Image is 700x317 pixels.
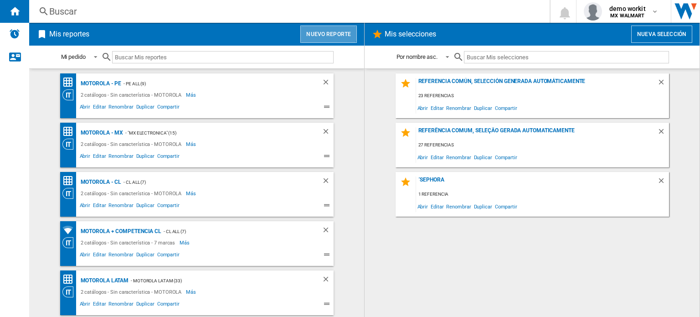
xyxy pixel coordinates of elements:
[78,300,92,311] span: Abrir
[416,127,657,140] div: Referência comum, seleção gerada automaticamente
[300,26,357,43] button: Nuevo reporte
[156,152,181,163] span: Compartir
[78,275,129,286] div: MOTOROLA Latam
[135,300,156,311] span: Duplicar
[107,103,134,114] span: Renombrar
[78,188,186,199] div: 2 catálogos - Sin característica - MOTOROLA
[47,26,91,43] h2: Mis reportes
[657,127,669,140] div: Borrar
[631,26,692,43] button: Nueva selección
[49,5,526,18] div: Buscar
[416,177,657,189] div: ´sephora
[494,151,519,163] span: Compartir
[135,250,156,261] span: Duplicar
[464,51,669,63] input: Buscar Mis selecciones
[121,177,303,188] div: - CL ALL (7)
[322,177,334,188] div: Borrar
[416,140,669,151] div: 27 referencias
[473,151,494,163] span: Duplicar
[494,102,519,114] span: Compartir
[62,139,78,150] div: Visión Categoría
[78,226,162,237] div: Motorola + competencia CL
[429,102,445,114] span: Editar
[107,300,134,311] span: Renombrar
[61,53,86,60] div: Mi pedido
[416,78,657,90] div: Referencia común, selección generada automáticamente
[62,274,78,285] div: Matriz de precios
[186,89,197,100] span: Más
[92,300,107,311] span: Editar
[62,237,78,248] div: Visión Categoría
[107,250,134,261] span: Renombrar
[322,127,334,139] div: Borrar
[186,286,197,297] span: Más
[78,250,92,261] span: Abrir
[584,2,602,21] img: profile.jpg
[156,250,181,261] span: Compartir
[396,53,438,60] div: Por nombre asc.
[494,200,519,213] span: Compartir
[78,286,186,297] div: 2 catálogos - Sin característica - MOTOROLA
[322,226,334,237] div: Borrar
[156,201,181,212] span: Compartir
[92,201,107,212] span: Editar
[112,51,334,63] input: Buscar Mis reportes
[92,103,107,114] span: Editar
[416,102,430,114] span: Abrir
[78,237,180,248] div: 2 catálogos - Sin característica - 7 marcas
[657,177,669,189] div: Borrar
[78,103,92,114] span: Abrir
[135,152,156,163] span: Duplicar
[473,102,494,114] span: Duplicar
[156,103,181,114] span: Compartir
[473,200,494,213] span: Duplicar
[78,127,124,139] div: MOTOROLA - MX
[62,286,78,297] div: Visión Categoría
[135,103,156,114] span: Duplicar
[78,89,186,100] div: 2 catálogos - Sin característica - MOTOROLA
[180,237,191,248] span: Más
[657,78,669,90] div: Borrar
[78,177,122,188] div: MOTOROLA - CL
[416,151,430,163] span: Abrir
[156,300,181,311] span: Compartir
[186,139,197,150] span: Más
[609,4,646,13] span: demo workit
[78,139,186,150] div: 2 catálogos - Sin característica - MOTOROLA
[416,189,669,200] div: 1 referencia
[9,28,20,39] img: alerts-logo.svg
[107,201,134,212] span: Renombrar
[78,152,92,163] span: Abrir
[429,200,445,213] span: Editar
[107,152,134,163] span: Renombrar
[92,152,107,163] span: Editar
[62,89,78,100] div: Visión Categoría
[429,151,445,163] span: Editar
[610,13,644,19] b: MX WALMART
[416,200,430,213] span: Abrir
[445,200,472,213] span: Renombrar
[445,151,472,163] span: Renombrar
[62,224,78,236] div: Cobertura de marcas
[62,77,78,88] div: Matriz de precios
[129,275,303,286] div: - Motorola Latam (33)
[92,250,107,261] span: Editar
[445,102,472,114] span: Renombrar
[62,188,78,199] div: Visión Categoría
[322,275,334,286] div: Borrar
[123,127,303,139] div: - "MX ELECTRONICA" (15)
[383,26,438,43] h2: Mis selecciones
[62,175,78,187] div: Matriz de precios
[135,201,156,212] span: Duplicar
[121,78,303,89] div: - PE ALL (9)
[416,90,669,102] div: 23 referencias
[322,78,334,89] div: Borrar
[62,126,78,137] div: Matriz de precios
[78,201,92,212] span: Abrir
[161,226,303,237] div: - CL ALL (7)
[186,188,197,199] span: Más
[78,78,122,89] div: MOTOROLA - PE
